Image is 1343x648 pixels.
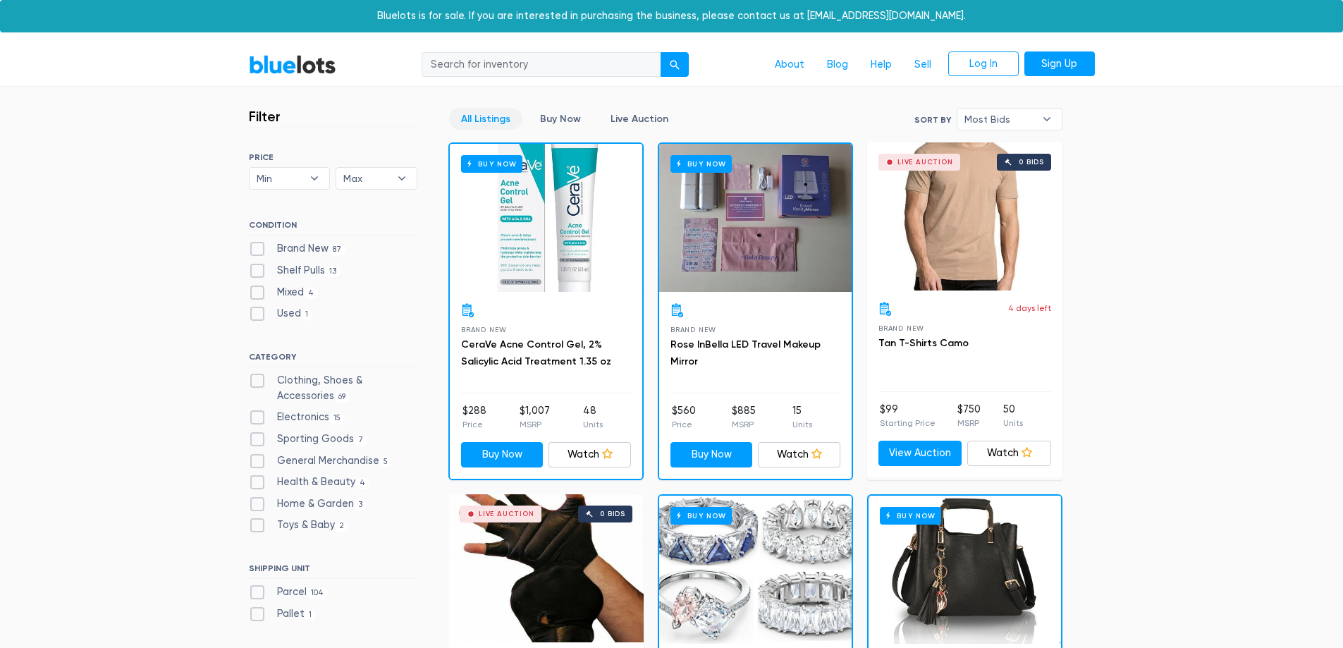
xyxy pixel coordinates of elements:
label: Parcel [249,585,329,600]
a: Buy Now [528,108,593,130]
a: All Listings [449,108,522,130]
a: About [764,51,816,78]
label: Toys & Baby [249,518,349,533]
span: 15 [329,413,345,424]
li: $288 [462,403,486,432]
span: 3 [354,499,367,511]
a: Live Auction 0 bids [867,142,1062,291]
label: Shelf Pulls [249,263,341,279]
span: Most Bids [964,109,1035,130]
label: Sort By [914,114,951,126]
a: Buy Now [869,496,1061,644]
p: Price [462,418,486,431]
p: MSRP [957,417,981,429]
p: Units [1003,417,1023,429]
label: Home & Garden [249,496,367,512]
li: 48 [583,403,603,432]
span: 104 [307,588,329,599]
div: 0 bids [1019,159,1044,166]
h6: CATEGORY [249,352,417,367]
div: 0 bids [600,511,625,518]
p: 4 days left [1008,302,1051,314]
h6: SHIPPING UNIT [249,563,417,579]
label: General Merchandise [249,453,393,469]
span: 5 [379,456,393,467]
span: Brand New [878,324,924,332]
p: Starting Price [880,417,936,429]
input: Search for inventory [422,52,661,78]
li: $560 [672,403,696,432]
h6: PRICE [249,152,417,162]
a: Buy Now [659,144,852,292]
span: Min [257,168,303,189]
a: Tan T-Shirts Camo [878,337,969,349]
label: Sporting Goods [249,432,368,447]
label: Used [249,306,313,322]
label: Health & Beauty [249,475,370,490]
a: Buy Now [670,442,753,467]
li: 15 [792,403,812,432]
span: Max [343,168,390,189]
p: Units [792,418,812,431]
span: 1 [301,310,313,321]
a: Log In [948,51,1019,77]
span: 4 [304,288,319,299]
li: $750 [957,402,981,430]
h6: Buy Now [670,507,732,525]
a: Sell [903,51,943,78]
b: ▾ [1032,109,1062,130]
h3: Filter [249,108,281,125]
a: Watch [758,442,840,467]
label: Brand New [249,241,346,257]
a: Live Auction [599,108,680,130]
a: Help [859,51,903,78]
b: ▾ [387,168,417,189]
a: Watch [548,442,631,467]
span: 69 [334,391,350,403]
h6: Buy Now [461,155,522,173]
h6: Buy Now [880,507,941,525]
div: Live Auction [479,511,534,518]
p: MSRP [520,418,550,431]
li: $885 [732,403,756,432]
p: Price [672,418,696,431]
a: Buy Now [659,496,852,644]
span: 2 [335,521,349,532]
a: View Auction [878,441,962,466]
div: Live Auction [897,159,953,166]
span: 13 [325,266,341,277]
span: Brand New [461,326,507,334]
label: Electronics [249,410,345,425]
span: Brand New [670,326,716,334]
p: Units [583,418,603,431]
b: ▾ [300,168,329,189]
label: Clothing, Shoes & Accessories [249,373,417,403]
a: Rose InBella LED Travel Makeup Mirror [670,338,821,367]
h6: Buy Now [670,155,732,173]
a: Live Auction 0 bids [448,494,644,642]
label: Mixed [249,285,319,300]
a: Watch [967,441,1051,466]
span: 7 [354,434,368,446]
label: Pallet [249,606,317,622]
li: 50 [1003,402,1023,430]
a: Buy Now [450,144,642,292]
a: Blog [816,51,859,78]
span: 87 [329,245,346,256]
a: CeraVe Acne Control Gel, 2% Salicylic Acid Treatment 1.35 oz [461,338,611,367]
h6: CONDITION [249,220,417,236]
span: 4 [355,478,370,489]
li: $99 [880,402,936,430]
p: MSRP [732,418,756,431]
span: 1 [305,609,317,621]
a: Buy Now [461,442,544,467]
a: Sign Up [1024,51,1095,77]
a: BlueLots [249,54,336,75]
li: $1,007 [520,403,550,432]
